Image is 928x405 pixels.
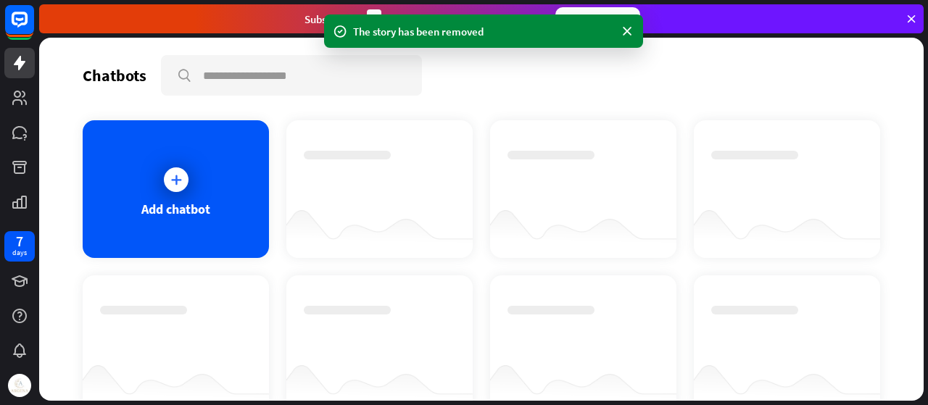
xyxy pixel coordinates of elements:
[12,6,55,49] button: Open LiveChat chat widget
[16,235,23,248] div: 7
[141,201,210,217] div: Add chatbot
[367,9,381,29] div: 3
[12,248,27,258] div: days
[304,9,544,29] div: Subscribe in days to get your first month for $1
[4,231,35,262] a: 7 days
[555,7,640,30] div: Subscribe now
[353,24,614,39] div: The story has been removed
[83,65,146,85] div: Chatbots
